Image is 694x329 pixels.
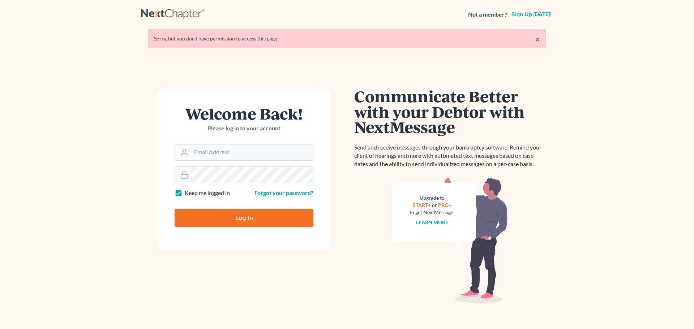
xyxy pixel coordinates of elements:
a: × [535,35,540,44]
input: Email Address [191,144,313,160]
h1: Communicate Better with your Debtor with NextMessage [354,88,546,135]
div: to get NextMessage. [410,209,454,216]
p: Send and receive messages through your bankruptcy software. Remind your client of hearings and mo... [354,143,546,168]
a: Sign up [DATE]! [510,12,553,17]
a: Learn more [416,219,448,225]
a: START+ [413,202,431,208]
div: Upgrade to [410,194,454,202]
strong: Not a member? [468,10,507,19]
label: Keep me logged in [185,189,230,197]
a: Forgot your password? [254,189,313,196]
img: nextmessage_bg-59042aed3d76b12b5cd301f8e5b87938c9018125f34e5fa2b7a6b67550977c72.svg [392,177,508,303]
p: Please log in to your account [175,124,313,133]
a: PRO+ [438,202,451,208]
span: or [432,202,437,208]
div: Sorry, but you don't have permission to access this page [154,35,540,42]
input: Log In [175,209,313,227]
h1: Welcome Back! [175,106,313,121]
